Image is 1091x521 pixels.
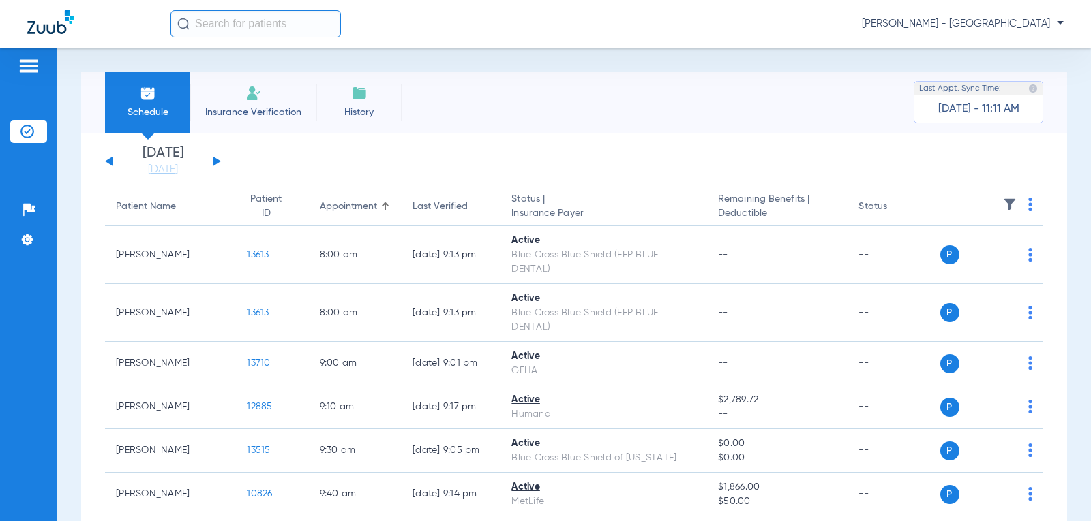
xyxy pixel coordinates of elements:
td: [PERSON_NAME] [105,226,236,284]
img: group-dot-blue.svg [1028,198,1032,211]
span: $50.00 [718,494,837,509]
td: -- [848,473,940,516]
div: Active [511,234,696,248]
img: group-dot-blue.svg [1028,400,1032,413]
div: MetLife [511,494,696,509]
td: [DATE] 9:13 PM [402,284,500,342]
div: Last Verified [413,200,468,214]
input: Search for patients [170,10,341,37]
td: -- [848,385,940,429]
span: P [940,485,959,504]
img: group-dot-blue.svg [1028,306,1032,319]
div: GEHA [511,364,696,378]
td: [PERSON_NAME] [105,342,236,385]
span: 13515 [247,445,270,455]
img: filter.svg [1003,198,1017,211]
div: Patient Name [116,200,225,214]
div: Humana [511,407,696,422]
img: hamburger-icon [18,58,40,74]
td: [DATE] 9:17 PM [402,385,500,429]
td: -- [848,342,940,385]
img: group-dot-blue.svg [1028,248,1032,262]
td: 9:00 AM [309,342,402,385]
span: -- [718,250,728,259]
div: Patient ID [247,192,297,221]
img: Manual Insurance Verification [245,85,262,101]
img: Schedule [140,85,156,101]
span: -- [718,308,728,317]
div: Active [511,393,696,407]
span: $2,789.72 [718,393,837,407]
img: History [351,85,368,101]
span: P [940,441,959,460]
div: Patient Name [116,200,176,214]
span: History [327,106,391,119]
td: 8:00 AM [309,284,402,342]
span: [PERSON_NAME] - [GEOGRAPHIC_DATA] [862,17,1064,31]
td: -- [848,284,940,342]
span: 12885 [247,402,272,411]
td: [DATE] 9:05 PM [402,429,500,473]
th: Remaining Benefits | [707,188,848,226]
span: Insurance Verification [200,106,306,119]
td: [DATE] 9:01 PM [402,342,500,385]
img: group-dot-blue.svg [1028,443,1032,457]
td: 9:30 AM [309,429,402,473]
td: [PERSON_NAME] [105,284,236,342]
div: Active [511,349,696,364]
li: [DATE] [122,146,204,176]
td: [PERSON_NAME] [105,473,236,516]
span: -- [718,407,837,422]
img: Search Icon [177,18,190,30]
td: -- [848,429,940,473]
div: Appointment [320,200,377,214]
span: Insurance Payer [511,206,696,221]
div: Active [511,480,696,494]
span: Schedule [115,106,180,119]
span: 13613 [247,308,269,317]
div: Blue Cross Blue Shield (FEP BLUE DENTAL) [511,248,696,277]
td: [PERSON_NAME] [105,385,236,429]
th: Status [848,188,940,226]
div: Last Verified [413,200,490,214]
span: -- [718,358,728,368]
div: Patient ID [247,192,285,221]
span: 13710 [247,358,270,368]
td: -- [848,226,940,284]
img: Zuub Logo [27,10,74,34]
td: [DATE] 9:13 PM [402,226,500,284]
span: P [940,245,959,264]
span: P [940,303,959,322]
td: [DATE] 9:14 PM [402,473,500,516]
span: 10826 [247,489,272,499]
th: Status | [500,188,707,226]
span: 13613 [247,250,269,259]
span: $1,866.00 [718,480,837,494]
img: last sync help info [1028,84,1038,93]
div: Active [511,291,696,306]
span: P [940,398,959,417]
div: Active [511,437,696,451]
span: P [940,354,959,373]
img: group-dot-blue.svg [1028,356,1032,370]
span: $0.00 [718,451,837,465]
span: Last Appt. Sync Time: [919,82,1001,95]
a: [DATE] [122,163,204,176]
span: [DATE] - 11:11 AM [938,102,1019,116]
div: Blue Cross Blue Shield of [US_STATE] [511,451,696,465]
div: Blue Cross Blue Shield (FEP BLUE DENTAL) [511,306,696,334]
div: Appointment [320,200,391,214]
span: Deductible [718,206,837,221]
td: 8:00 AM [309,226,402,284]
td: 9:10 AM [309,385,402,429]
img: group-dot-blue.svg [1028,487,1032,501]
span: $0.00 [718,437,837,451]
td: 9:40 AM [309,473,402,516]
td: [PERSON_NAME] [105,429,236,473]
